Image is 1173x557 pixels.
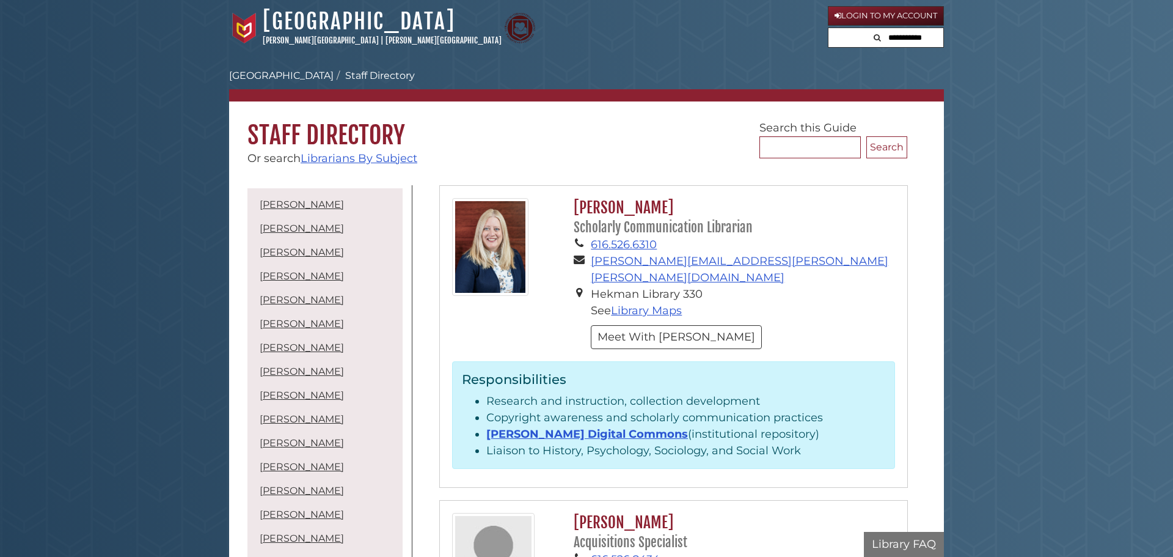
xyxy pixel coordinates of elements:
[260,485,344,496] a: [PERSON_NAME]
[381,35,384,45] span: |
[611,304,682,317] a: Library Maps
[591,325,762,349] button: Meet With [PERSON_NAME]
[260,437,344,449] a: [PERSON_NAME]
[486,410,885,426] li: Copyright awareness and scholarly communication practices
[574,534,687,550] small: Acquisitions Specialist
[263,8,455,35] a: [GEOGRAPHIC_DATA]
[486,426,885,443] li: (institutional repository)
[574,219,753,235] small: Scholarly Communication Librarian
[591,254,888,284] a: [PERSON_NAME][EMAIL_ADDRESS][PERSON_NAME][PERSON_NAME][DOMAIN_NAME]
[486,393,885,410] li: Research and instruction, collection development
[260,223,344,234] a: [PERSON_NAME]
[462,371,885,387] h3: Responsibilities
[452,198,528,296] img: gina_bolger_125x160.jpg
[263,35,379,45] a: [PERSON_NAME][GEOGRAPHIC_DATA]
[260,318,344,330] a: [PERSON_NAME]
[828,6,944,26] a: Login to My Account
[568,513,895,551] h2: [PERSON_NAME]
[301,152,417,165] a: Librarians By Subject
[591,238,657,251] a: 616.526.6310
[229,70,334,81] a: [GEOGRAPHIC_DATA]
[874,34,881,42] i: Search
[486,427,688,441] a: [PERSON_NAME] Digital Commons
[260,294,344,306] a: [PERSON_NAME]
[386,35,502,45] a: [PERSON_NAME][GEOGRAPHIC_DATA]
[247,152,417,165] span: Or search
[260,413,344,425] a: [PERSON_NAME]
[260,199,344,210] a: [PERSON_NAME]
[568,198,895,237] h2: [PERSON_NAME]
[260,270,344,282] a: [PERSON_NAME]
[229,13,260,43] img: Calvin University
[260,533,344,544] a: [PERSON_NAME]
[260,246,344,258] a: [PERSON_NAME]
[260,342,344,353] a: [PERSON_NAME]
[260,389,344,401] a: [PERSON_NAME]
[345,70,415,81] a: Staff Directory
[229,101,944,150] h1: Staff Directory
[260,461,344,473] a: [PERSON_NAME]
[870,28,885,45] button: Search
[260,509,344,520] a: [PERSON_NAME]
[866,136,907,158] button: Search
[591,286,895,319] li: Hekman Library 330 See
[486,443,885,459] li: Liaison to History, Psychology, Sociology, and Social Work
[505,13,535,43] img: Calvin Theological Seminary
[864,532,944,557] button: Library FAQ
[260,366,344,377] a: [PERSON_NAME]
[229,68,944,101] nav: breadcrumb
